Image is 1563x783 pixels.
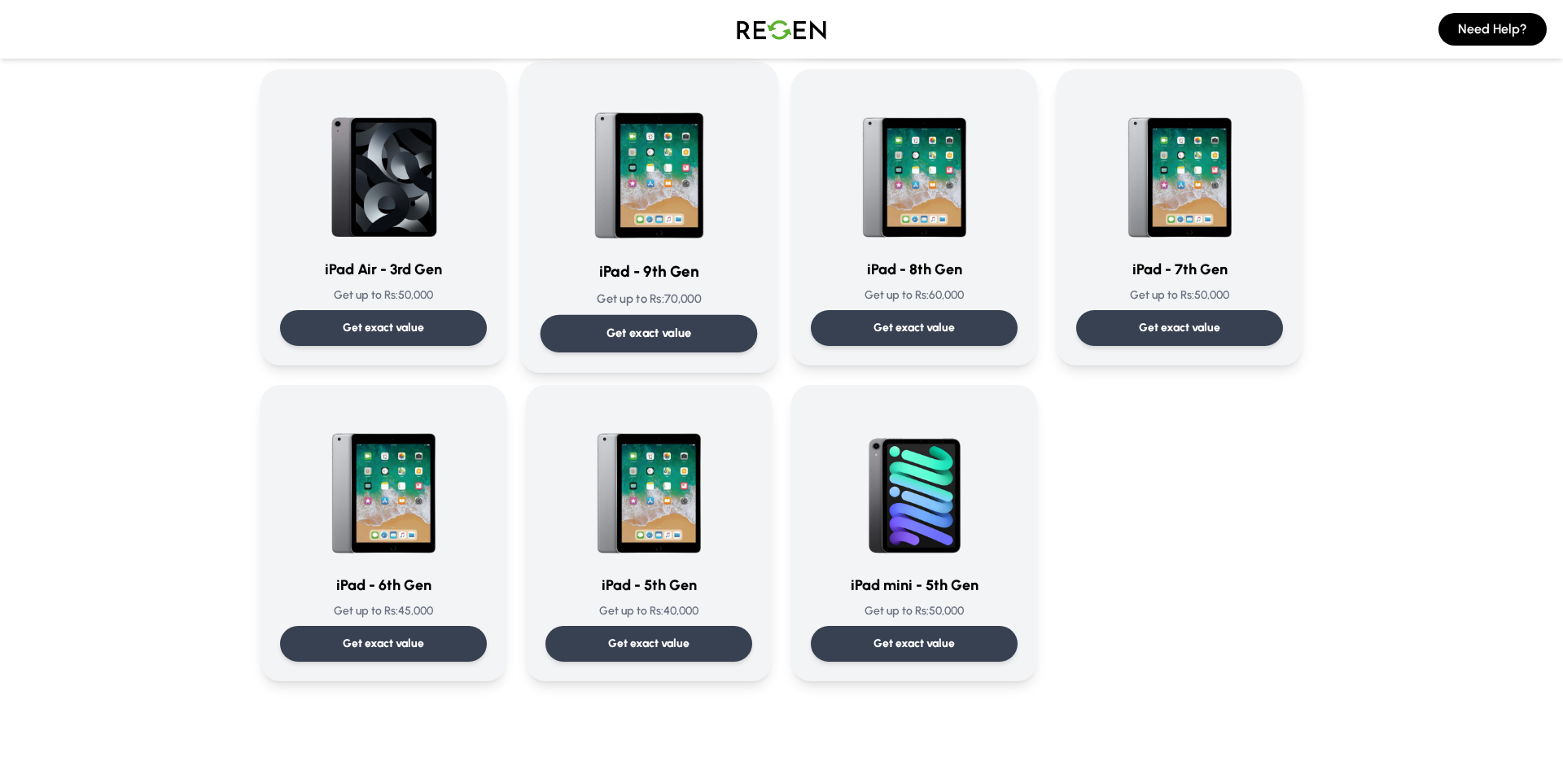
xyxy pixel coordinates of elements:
[608,636,690,652] p: Get exact value
[541,291,758,308] p: Get up to Rs: 70,000
[305,405,462,561] img: iPad - 6th Generation (2018)
[280,287,487,304] p: Get up to Rs: 50,000
[811,258,1018,281] h3: iPad - 8th Gen
[836,89,992,245] img: iPad - 8th Generation (2020)
[725,7,838,52] img: Logo
[1076,258,1283,281] h3: iPad - 7th Gen
[343,636,424,652] p: Get exact value
[545,574,752,597] h3: iPad - 5th Gen
[1076,287,1283,304] p: Get up to Rs: 50,000
[1438,13,1547,46] button: Need Help?
[541,260,758,284] h3: iPad - 9th Gen
[545,603,752,619] p: Get up to Rs: 40,000
[343,320,424,336] p: Get exact value
[811,574,1018,597] h3: iPad mini - 5th Gen
[836,405,992,561] img: iPad mini - 5th Generation (2019)
[571,405,727,561] img: iPad - 5th Generation (2017)
[567,82,731,247] img: iPad - 9th Generation (2021)
[873,320,955,336] p: Get exact value
[873,636,955,652] p: Get exact value
[811,287,1018,304] p: Get up to Rs: 60,000
[1139,320,1220,336] p: Get exact value
[811,603,1018,619] p: Get up to Rs: 50,000
[305,89,462,245] img: iPad Air - 3rd Generation (2019)
[280,258,487,281] h3: iPad Air - 3rd Gen
[280,574,487,597] h3: iPad - 6th Gen
[280,603,487,619] p: Get up to Rs: 45,000
[1101,89,1258,245] img: iPad - 7th Generation (2019)
[606,325,692,342] p: Get exact value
